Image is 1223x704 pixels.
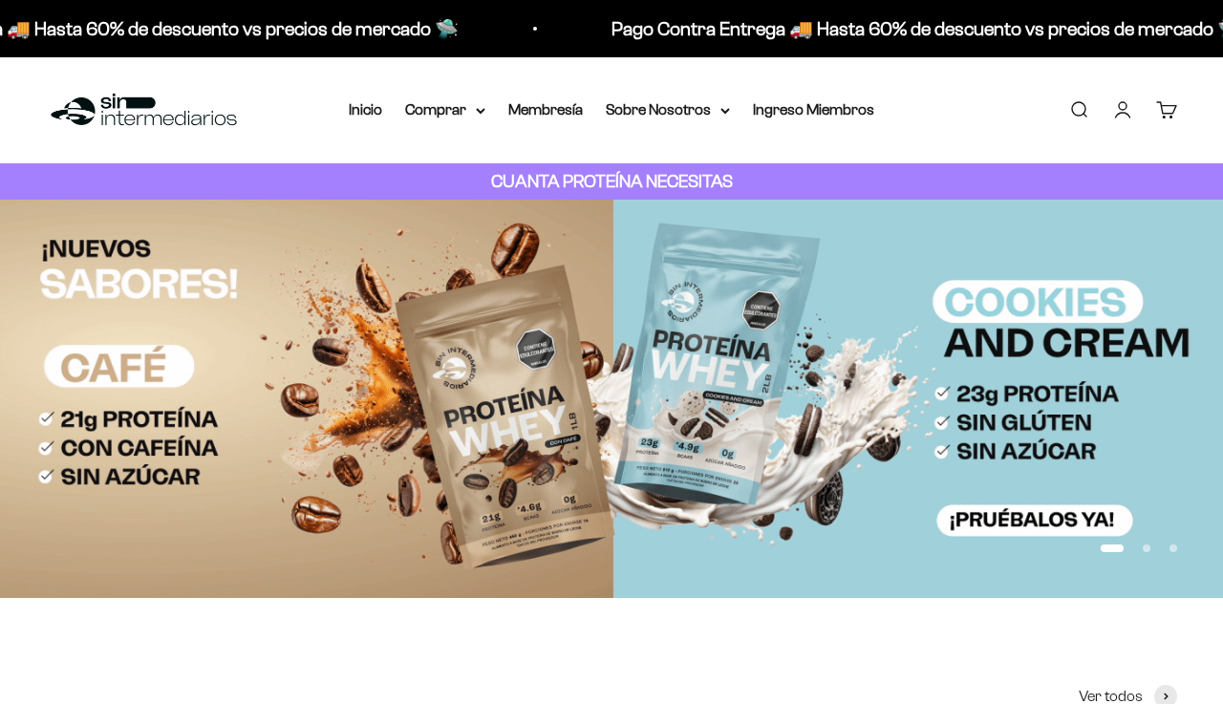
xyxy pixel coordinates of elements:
[405,97,485,122] summary: Comprar
[491,171,733,191] strong: CUANTA PROTEÍNA NECESITAS
[606,97,730,122] summary: Sobre Nosotros
[349,101,382,117] a: Inicio
[508,101,583,117] a: Membresía
[753,101,874,117] a: Ingreso Miembros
